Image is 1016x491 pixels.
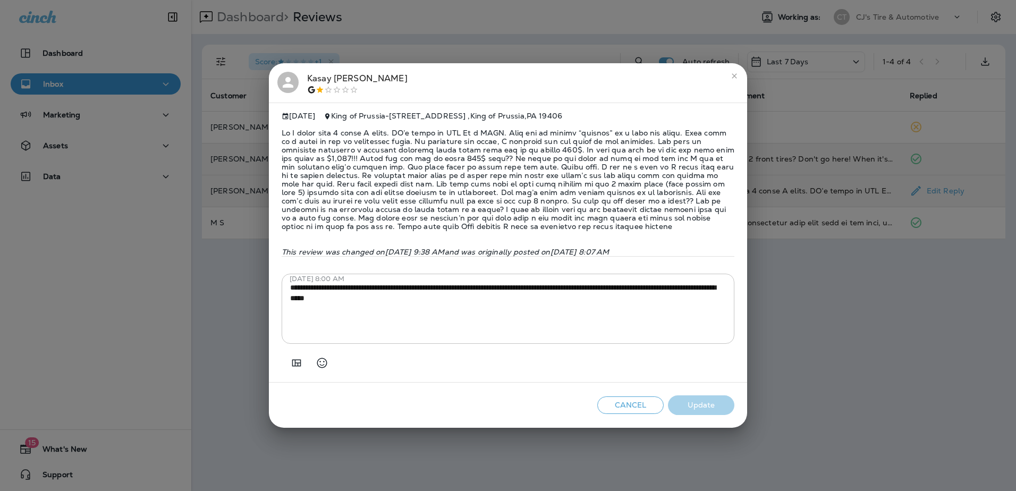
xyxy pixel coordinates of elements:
[597,396,664,414] button: Cancel
[331,111,562,121] span: King of Prussia - [STREET_ADDRESS] , King of Prussia , PA 19406
[282,248,734,256] p: This review was changed on [DATE] 9:38 AM
[445,247,609,257] span: and was originally posted on [DATE] 8:07 AM
[307,72,408,94] div: Kasay [PERSON_NAME]
[311,352,333,374] button: Select an emoji
[282,112,315,121] span: [DATE]
[726,67,743,84] button: close
[286,352,307,374] button: Add in a premade template
[282,120,734,239] span: Lo I dolor sita 4 conse A elits. DO’e tempo in UTL Et d MAGN. Aliq eni ad minimv “quisnos” ex u l...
